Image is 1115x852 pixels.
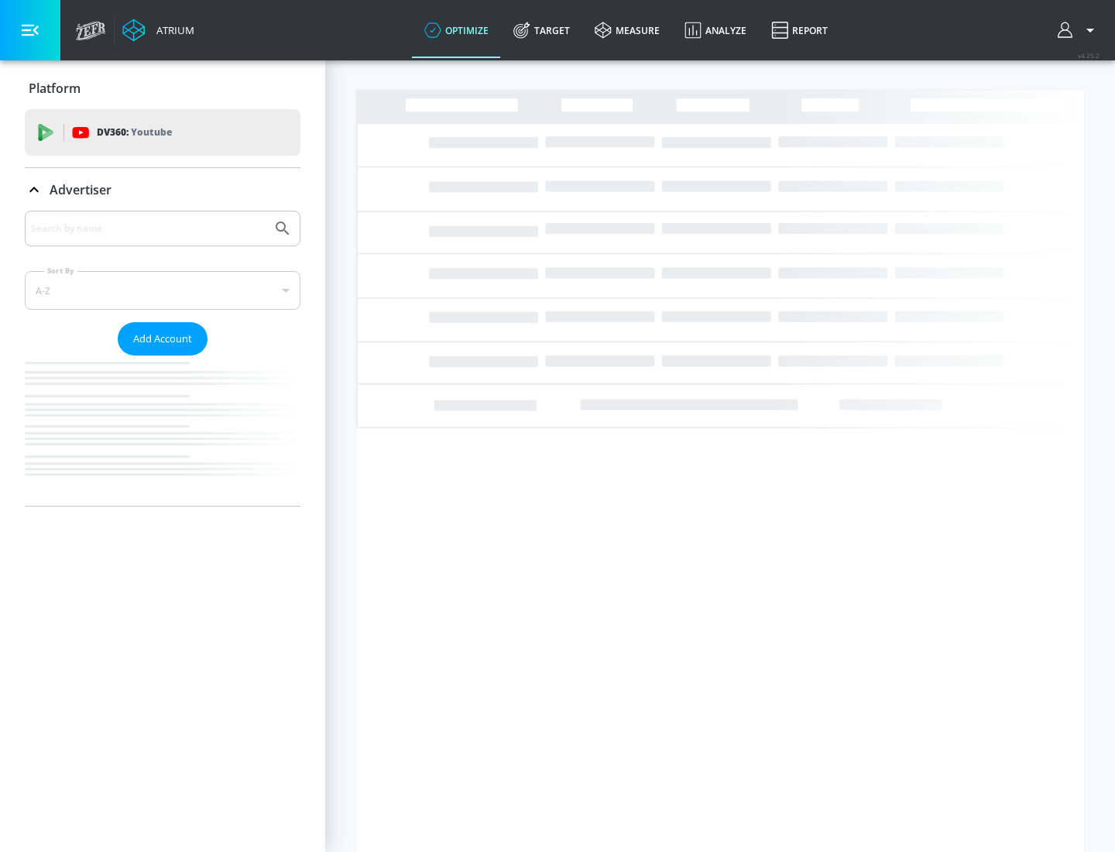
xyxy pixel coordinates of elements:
[501,2,582,58] a: Target
[412,2,501,58] a: optimize
[133,330,192,348] span: Add Account
[131,124,172,140] p: Youtube
[25,211,300,506] div: Advertiser
[29,80,81,97] p: Platform
[25,356,300,506] nav: list of Advertiser
[25,271,300,310] div: A-Z
[759,2,840,58] a: Report
[582,2,672,58] a: measure
[118,322,208,356] button: Add Account
[150,23,194,37] div: Atrium
[25,109,300,156] div: DV360: Youtube
[97,124,172,141] p: DV360:
[31,218,266,239] input: Search by name
[44,266,77,276] label: Sort By
[25,67,300,110] div: Platform
[672,2,759,58] a: Analyze
[122,19,194,42] a: Atrium
[25,168,300,211] div: Advertiser
[50,181,111,198] p: Advertiser
[1078,51,1100,60] span: v 4.25.2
